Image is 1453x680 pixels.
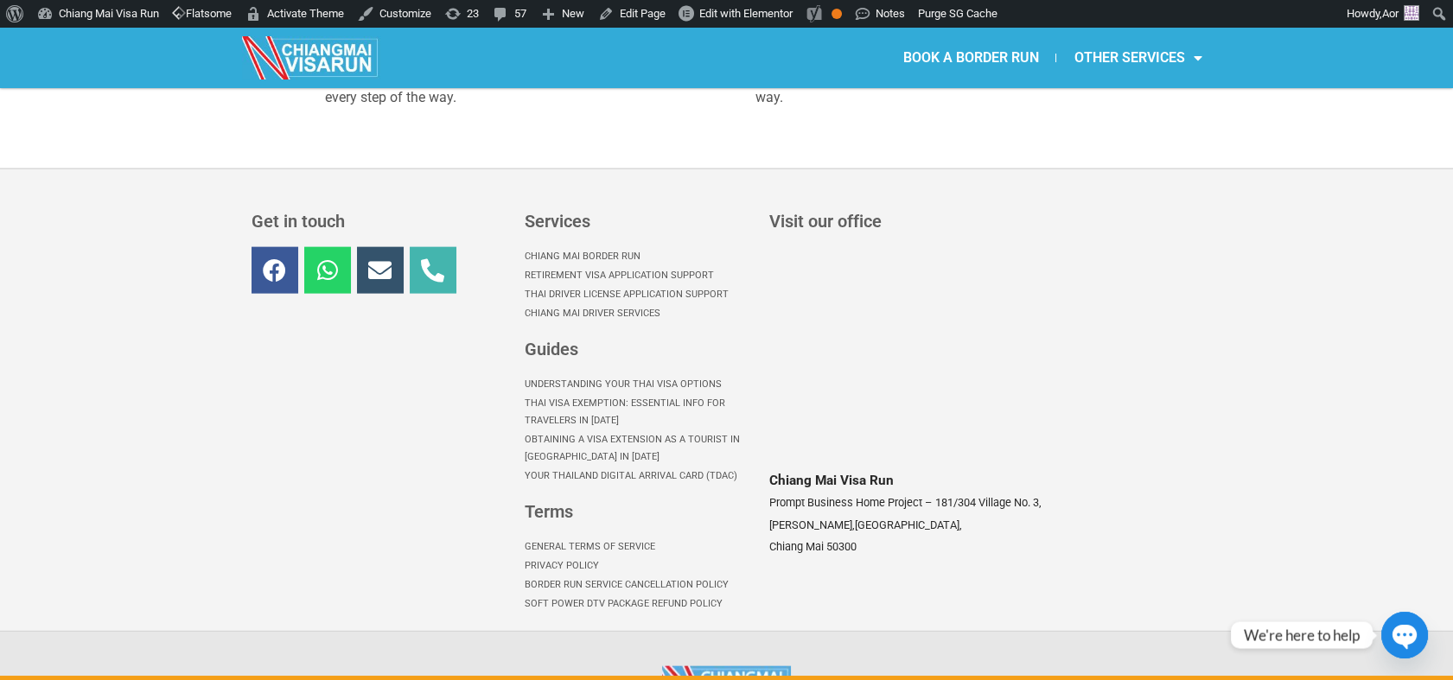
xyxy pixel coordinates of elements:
[525,304,752,323] a: Chiang Mai Driver Services
[525,375,752,486] nav: Menu
[525,594,752,613] a: Soft Power DTV Package Refund Policy
[525,394,752,430] a: Thai Visa Exemption: Essential Info for Travelers in [DATE]
[525,375,752,394] a: Understanding Your Thai Visa options
[1382,7,1399,20] span: Aor
[832,9,842,19] div: OK
[525,213,752,230] h3: Services
[252,213,507,230] h3: Get in touch
[769,213,1199,230] h3: Visit our office
[525,266,752,285] a: Retirement Visa Application Support
[525,537,752,556] a: General Terms of Service
[525,285,752,304] a: Thai Driver License Application Support
[525,556,752,575] a: Privacy Policy
[885,38,1055,78] a: BOOK A BORDER RUN
[525,247,752,323] nav: Menu
[525,247,752,266] a: Chiang Mai Border Run
[769,518,962,554] span: [GEOGRAPHIC_DATA], Chiang Mai 50300
[525,340,752,358] h3: Guides
[699,7,793,20] span: Edit with Elementor
[525,503,752,520] h3: Terms
[769,496,932,509] span: Prompt Business Home Project –
[1056,38,1219,78] a: OTHER SERVICES
[769,496,1042,531] span: 181/304 Village No. 3, [PERSON_NAME],
[525,575,752,594] a: Border Run Service Cancellation Policy
[726,38,1219,78] nav: Menu
[525,537,752,613] nav: Menu
[769,473,894,488] span: Chiang Mai Visa Run
[525,430,752,467] a: Obtaining a Visa Extension as a Tourist in [GEOGRAPHIC_DATA] in [DATE]
[525,467,752,486] a: Your Thailand Digital Arrival Card (TDAC)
